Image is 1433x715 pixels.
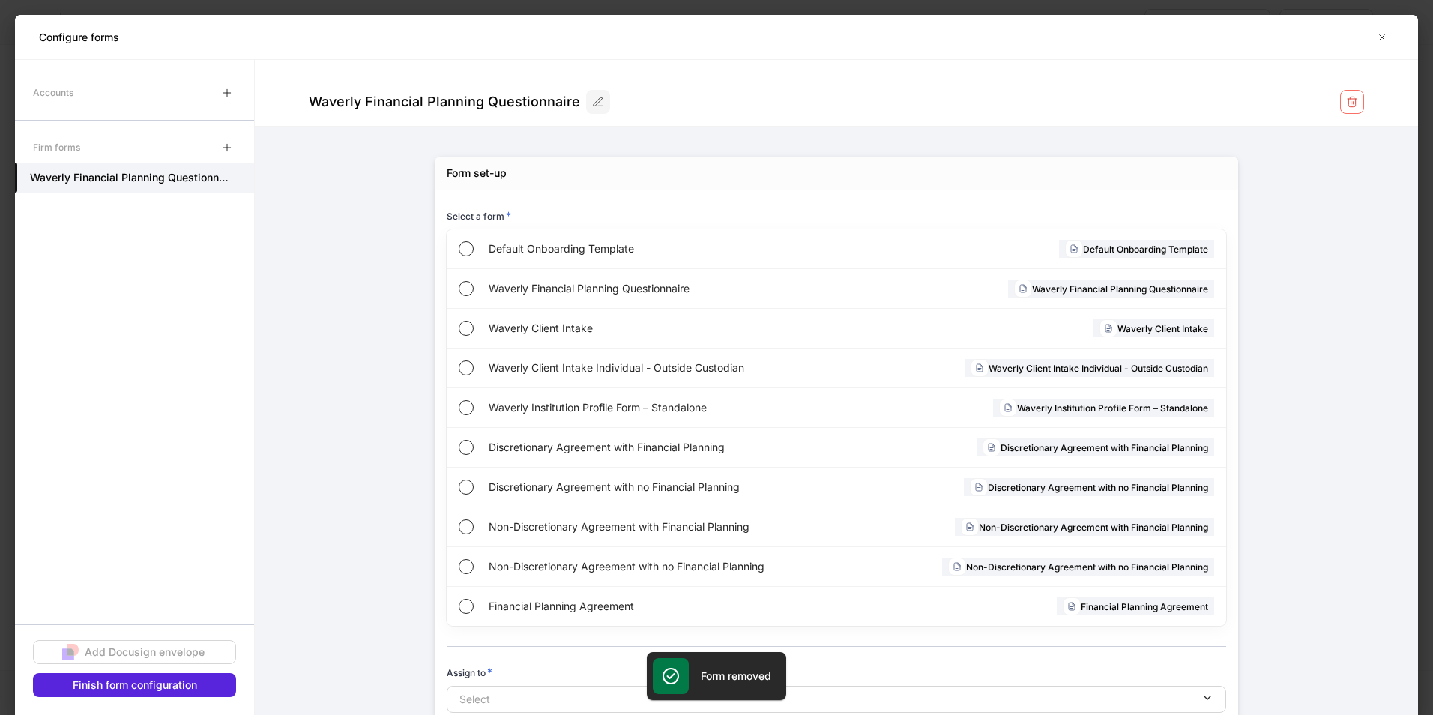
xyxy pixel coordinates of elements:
span: Waverly Institution Profile Form – Standalone [489,400,838,415]
div: Waverly Financial Planning Questionnaire [1008,280,1214,298]
div: Add Docusign envelope [85,645,205,660]
div: Firm forms [33,134,80,160]
div: Discretionary Agreement with no Financial Planning [964,478,1214,496]
span: Default Onboarding Template [489,241,835,256]
h5: Waverly Financial Planning Questionnaire [30,170,230,185]
span: Waverly Client Intake Individual - Outside Custodian [489,360,842,375]
p: Select [459,692,490,707]
span: Discretionary Agreement with no Financial Planning [489,480,840,495]
div: Waverly Client Intake [1093,319,1214,337]
span: Discretionary Agreement with Financial Planning [489,440,839,455]
div: Waverly Client Intake Individual - Outside Custodian [965,359,1214,377]
button: Add Docusign envelope [33,640,236,664]
h6: Assign to [447,665,492,680]
span: Financial Planning Agreement [489,599,833,614]
div: Accounts [33,79,73,106]
div: Form set-up [447,166,507,181]
div: Finish form configuration [73,678,197,693]
div: Financial Planning Agreement [1057,597,1214,615]
div: Default Onboarding Template [1059,240,1214,258]
span: Waverly Client Intake [489,321,831,336]
div: Waverly Financial Planning Questionnaire [309,93,580,111]
div: Non-Discretionary Agreement with no Financial Planning [942,558,1214,576]
button: Select [447,686,1226,713]
span: Non-Discretionary Agreement with Financial Planning [489,519,840,534]
h5: Form removed [701,669,771,684]
span: Waverly Financial Planning Questionnaire [489,281,837,296]
div: Non-Discretionary Agreement with Financial Planning [955,518,1214,536]
h5: Configure forms [39,30,119,45]
div: Waverly Institution Profile Form – Standalone [993,399,1214,417]
a: Waverly Financial Planning Questionnaire [15,163,254,193]
div: Discretionary Agreement with Financial Planning [977,438,1214,456]
button: Finish form configuration [33,673,236,697]
h6: Select a form [447,208,511,223]
span: Non-Discretionary Agreement with no Financial Planning [489,559,842,574]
